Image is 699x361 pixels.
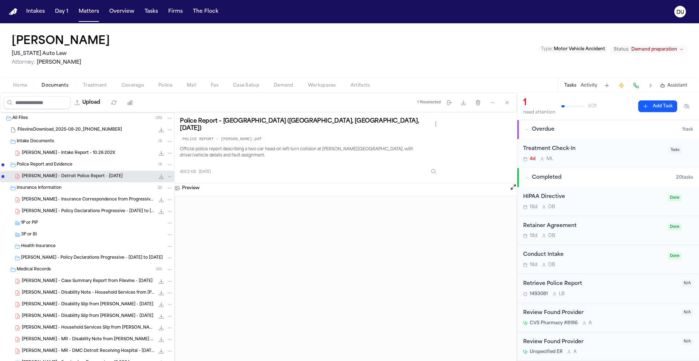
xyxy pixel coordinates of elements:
[22,313,153,320] span: [PERSON_NAME] - Disability Slip from [PERSON_NAME] - [DATE]
[523,110,556,115] div: need attention
[71,96,104,109] button: Upload
[190,5,221,18] button: The Flock
[530,233,537,239] span: 18d
[21,220,38,226] span: 1P or PIP
[22,197,155,203] span: [PERSON_NAME] - Insurance Correspondence from Progressive - [DATE]
[158,278,165,285] button: Download K. Holt - Case Summary Report from Filevine - 10.28.24
[530,291,548,297] span: 1493081
[517,245,699,274] div: Open task: Conduct Intake
[158,301,165,308] button: Download K. Holt - Disability Slip from Dr. Mizrahi - 11.5.24
[614,47,629,52] span: Status:
[510,183,517,191] button: Open preview
[23,5,48,18] button: Intakes
[660,83,687,88] button: Assistant
[180,135,264,143] code: POLICE REPORT - [PERSON_NAME].pdf
[182,185,200,191] h3: Preview
[523,222,663,230] div: Retainer Agreement
[682,127,693,132] span: 1 task
[3,96,71,109] input: Search files
[12,35,110,48] h1: [PERSON_NAME]
[21,255,163,261] span: [PERSON_NAME] - Policy Declarations Progressive - [DATE] to [DATE]
[541,47,553,51] span: Type :
[682,309,693,316] span: N/A
[158,83,172,88] span: Police
[668,253,682,259] span: Done
[548,262,555,268] span: D B
[12,49,113,58] h2: [US_STATE] Auto Law
[523,309,677,317] div: Review Found Provider
[158,173,165,180] button: Download K. Holt - Detroit Police Report - 10.28.24
[530,349,562,355] span: Unspecified ER
[17,185,62,191] span: Insurance Information
[616,80,627,91] button: Create Immediate Task
[523,97,556,109] div: 1
[274,83,293,88] span: Demand
[158,196,165,203] button: Download K. Holt - Insurance Correspondence from Progressive - 4.7.25
[631,80,641,91] button: Make a Call
[517,139,699,168] div: Open task: Treatment Check-In
[9,8,17,15] img: Finch Logo
[22,209,155,215] span: [PERSON_NAME] - Policy Declarations Progressive - [DATE] to [DATE]
[180,169,196,175] span: 450.2 KB
[523,280,677,288] div: Retrieve Police Report
[158,289,165,297] button: Download K. Holt - Disability Note - Household Services from Dr. Mizrahi - 10.28.24
[417,100,441,105] div: 1 file selected
[548,204,555,210] span: D B
[517,216,699,245] div: Open task: Retainer Agreement
[668,223,682,230] span: Done
[668,147,682,154] span: Todo
[17,139,54,145] span: Intake Documents
[211,83,218,88] span: Fax
[12,115,28,122] span: All Files
[142,5,161,18] button: Tasks
[106,5,137,18] button: Overview
[530,156,536,162] span: 4d
[158,208,165,215] button: Download K. Holt - Policy Declarations Progressive - 10.4.24 to 4.4.25
[22,325,155,331] span: [PERSON_NAME] - Household Services Slip from [PERSON_NAME] - [DATE]
[517,274,699,303] div: Open task: Retrieve Police Report
[21,243,56,250] span: Health Insurance
[158,313,165,320] button: Download K. Holt - Disability Slip from Dr. Mizrahi - 12.17.24
[158,126,165,134] button: Download FilevineDownload_2025-08-20_16-49-32-083
[602,80,612,91] button: Add Task
[523,338,677,346] div: Review Found Provider
[158,139,162,143] span: ( 1 )
[158,324,165,332] button: Download K. Holt - Household Services Slip from Dr. Mizrahi - 10.28.24
[589,320,592,326] span: A
[12,35,110,48] button: Edit matter name
[22,302,153,308] span: [PERSON_NAME] - Disability Slip from [PERSON_NAME] - [DATE]
[676,10,684,15] text: DU
[573,349,577,355] span: A
[523,251,663,259] div: Conduct Intake
[523,193,663,201] div: HIPAA Directive
[17,162,72,168] span: Police Report and Evidence
[532,126,554,133] span: Overdue
[308,83,336,88] span: Workspaces
[158,186,162,190] span: ( 2 )
[165,5,186,18] button: Firms
[155,116,162,120] span: ( 35 )
[682,280,693,287] span: N/A
[610,45,687,54] button: Change status from Demand preparation
[21,232,37,238] span: 3P or BI
[532,174,561,181] span: Completed
[517,303,699,332] div: Open task: Review Found Provider
[546,156,553,162] span: M L
[517,168,699,187] button: Completed20tasks
[22,337,155,343] span: [PERSON_NAME] - MR - Disability Note from [PERSON_NAME] - [DATE]
[668,194,682,201] span: Done
[158,150,165,157] button: Download K. Holt - Intake Report - 10.28.202X
[22,278,153,285] span: [PERSON_NAME] - Case Summary Report from Filevine - [DATE]
[530,320,578,326] span: CVS Pharmacy #8186
[122,83,144,88] span: Coverage
[76,5,102,18] a: Matters
[199,169,211,175] span: [DATE]
[9,8,17,15] a: Home
[427,165,440,178] button: Inspect
[530,204,537,210] span: 18d
[559,291,565,297] span: L B
[158,348,165,355] button: Download K. Holt - MR - DMC Detroit Receiving Hospital - 10.28.24 to 10.29.24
